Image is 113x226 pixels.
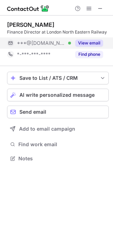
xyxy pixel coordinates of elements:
[7,106,109,118] button: Send email
[7,21,54,28] div: [PERSON_NAME]
[19,126,75,132] span: Add to email campaign
[7,154,109,163] button: Notes
[7,29,109,35] div: Finance Director at London North Eastern Railway
[19,109,46,115] span: Send email
[18,141,106,148] span: Find work email
[19,92,95,98] span: AI write personalized message
[7,89,109,101] button: AI write personalized message
[75,51,103,58] button: Reveal Button
[19,75,96,81] div: Save to List / ATS / CRM
[18,155,106,162] span: Notes
[75,40,103,47] button: Reveal Button
[7,139,109,149] button: Find work email
[7,4,49,13] img: ContactOut v5.3.10
[17,40,66,46] span: ***@[DOMAIN_NAME]
[7,123,109,135] button: Add to email campaign
[7,72,109,84] button: save-profile-one-click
